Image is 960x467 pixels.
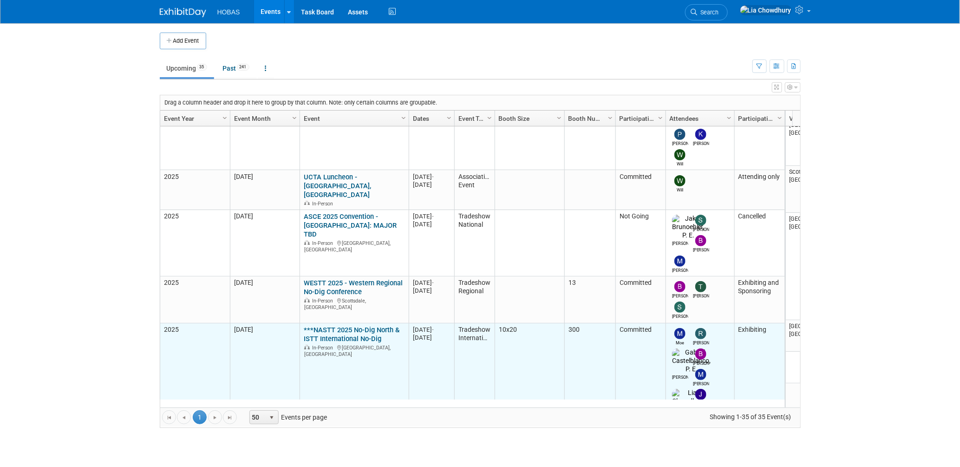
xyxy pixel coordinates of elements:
img: Moe Tamizifar [674,328,686,339]
div: [DATE] [413,279,450,287]
a: Column Settings [655,111,666,125]
a: Go to the last page [223,410,237,424]
a: Event Month [234,111,294,126]
span: Go to the previous page [180,414,188,421]
span: 1 [193,410,207,424]
td: Cancelled [734,210,785,276]
span: - [432,279,434,286]
span: Column Settings [725,114,733,122]
span: select [268,414,275,421]
a: Column Settings [220,111,230,125]
span: Search [698,9,719,16]
span: Column Settings [400,114,407,122]
span: Events per page [237,410,336,424]
a: Booth Number [568,111,609,126]
td: Scottsdale, [GEOGRAPHIC_DATA] [786,166,828,213]
td: Committed [615,276,666,323]
div: [GEOGRAPHIC_DATA], [GEOGRAPHIC_DATA] [304,343,405,357]
td: 2025 [160,210,230,276]
img: Mike Bussio [695,369,706,380]
img: Perry Leros [674,129,686,140]
img: Gabriel Castelblanco, P. E. [672,349,711,374]
div: [DATE] [413,287,450,295]
a: Column Settings [444,111,454,125]
span: Column Settings [607,114,614,122]
td: Committed [615,323,666,451]
a: Go to the next page [208,410,222,424]
div: Gabriel Castelblanco, P. E. [672,374,688,381]
a: WESTT 2025 - Western Regional No-Dig Conference [304,279,403,296]
a: Search [685,4,728,20]
a: Event Year [164,111,224,126]
span: - [432,213,434,220]
span: In-Person [312,345,336,351]
td: 13 [564,276,615,323]
div: [DATE] [413,334,450,342]
div: Mike Bussio [693,380,709,387]
div: Will Stafford [672,160,688,167]
td: 2025 [160,323,230,451]
span: Column Settings [486,114,493,122]
div: Tom Furie [693,292,709,299]
a: ***NASTT 2025 No-Dig North & ISTT International No-Dig [304,326,399,343]
td: [DATE] [230,276,300,323]
img: Rene Garcia [695,328,706,339]
td: Attending only [734,170,785,210]
img: In-Person Event [304,345,310,349]
a: Column Settings [398,111,409,125]
img: Will Stafford [674,175,686,186]
td: 2025 [160,276,230,323]
div: [DATE] [413,181,450,189]
img: Krzysztof Kwiatkowski [695,129,706,140]
img: Jake Brunoehler, P. E. [672,215,705,240]
img: Bijan Khamanian [695,349,706,360]
td: Tradeshow National [454,210,495,276]
div: Drag a column header and drop it here to group by that column. Note: only certain columns are gro... [160,95,800,110]
div: Stephen Alston [672,313,688,320]
td: 300 [564,323,615,451]
span: Showing 1-35 of 35 Event(s) [701,410,800,423]
a: Column Settings [775,111,785,125]
td: [DATE] [230,323,300,451]
div: Perry Leros [672,140,688,147]
div: [DATE] [413,326,450,334]
a: Booth Size [499,111,558,126]
span: - [432,173,434,180]
span: Column Settings [657,114,664,122]
a: Attendees [670,111,728,126]
img: Sam Juliano [695,215,706,226]
img: In-Person Event [304,240,310,245]
td: Tradeshow International [454,323,495,451]
td: [GEOGRAPHIC_DATA], [GEOGRAPHIC_DATA] [786,213,828,320]
div: Bijan Khamanian [693,360,709,367]
button: Add Event [160,33,206,49]
div: Krzysztof Kwiatkowski [693,140,709,147]
a: Participation Type [738,111,779,126]
span: Go to the last page [226,414,234,421]
a: Venue Location [790,111,822,126]
img: Jeffrey LeBlanc [695,389,706,400]
div: Mike Bussio [672,267,688,274]
span: - [432,326,434,333]
span: HOBAS [217,8,240,16]
td: Committed [615,170,666,210]
td: [GEOGRAPHIC_DATA], [GEOGRAPHIC_DATA] [786,320,828,352]
div: [DATE] [413,220,450,228]
td: Exhibiting and Sponsoring [734,276,785,323]
a: Event [304,111,403,126]
div: [DATE] [413,212,450,220]
img: Stephen Alston [674,302,686,313]
td: [DATE] [230,170,300,210]
a: ASCE 2025 Convention - [GEOGRAPHIC_DATA]: MAJOR TBD [304,212,397,238]
span: 50 [250,411,266,424]
img: Lia Chowdhury [740,5,792,15]
img: Mike Bussio [674,256,686,267]
a: Column Settings [484,111,495,125]
span: In-Person [312,240,336,246]
a: Column Settings [724,111,734,125]
img: Lia Chowdhury [672,389,705,406]
span: 35 [197,64,207,71]
td: Not Going [615,210,666,276]
td: [DATE] [230,210,300,276]
img: ExhibitDay [160,8,206,17]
